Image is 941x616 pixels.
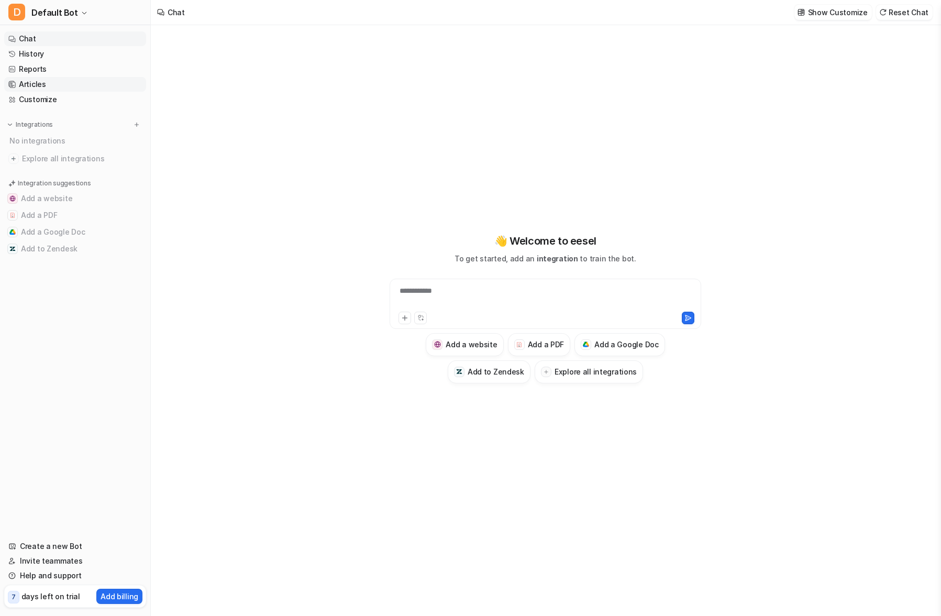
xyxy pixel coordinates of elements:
img: reset [879,8,887,16]
img: menu_add.svg [133,121,140,128]
img: Add a PDF [516,342,523,348]
button: Show Customize [794,5,872,20]
button: Reset Chat [876,5,933,20]
a: Invite teammates [4,554,146,568]
button: Add to ZendeskAdd to Zendesk [4,240,146,257]
p: days left on trial [21,591,80,602]
button: Add a websiteAdd a website [4,190,146,207]
img: customize [798,8,805,16]
p: 👋 Welcome to eesel [494,233,596,249]
img: Add to Zendesk [456,368,463,375]
button: Add to ZendeskAdd to Zendesk [448,360,530,383]
p: 7 [12,592,16,602]
button: Add billing [96,589,142,604]
a: Explore all integrations [4,151,146,166]
button: Add a PDFAdd a PDF [4,207,146,224]
button: Explore all integrations [535,360,643,383]
p: Add billing [101,591,138,602]
img: Add to Zendesk [9,246,16,252]
a: Help and support [4,568,146,583]
h3: Add to Zendesk [468,366,524,377]
img: Add a Google Doc [583,342,590,348]
button: Add a Google DocAdd a Google Doc [4,224,146,240]
span: Explore all integrations [22,150,142,167]
button: Integrations [4,119,56,130]
img: Add a Google Doc [9,229,16,235]
p: To get started, add an to train the bot. [455,253,636,264]
a: Articles [4,77,146,92]
div: Chat [168,7,185,18]
h3: Add a PDF [528,339,564,350]
img: explore all integrations [8,153,19,164]
p: Integrations [16,120,53,129]
h3: Explore all integrations [555,366,637,377]
h3: Add a website [446,339,497,350]
a: Customize [4,92,146,107]
button: Add a PDFAdd a PDF [508,333,570,356]
button: Add a Google DocAdd a Google Doc [574,333,665,356]
img: Add a website [434,341,441,348]
img: Add a website [9,195,16,202]
button: Add a websiteAdd a website [426,333,503,356]
img: Add a PDF [9,212,16,218]
a: History [4,47,146,61]
span: Default Bot [31,5,78,20]
a: Reports [4,62,146,76]
a: Create a new Bot [4,539,146,554]
p: Integration suggestions [18,179,91,188]
div: No integrations [6,132,146,149]
h3: Add a Google Doc [594,339,659,350]
p: Show Customize [808,7,868,18]
span: D [8,4,25,20]
img: expand menu [6,121,14,128]
a: Chat [4,31,146,46]
span: integration [537,254,578,263]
